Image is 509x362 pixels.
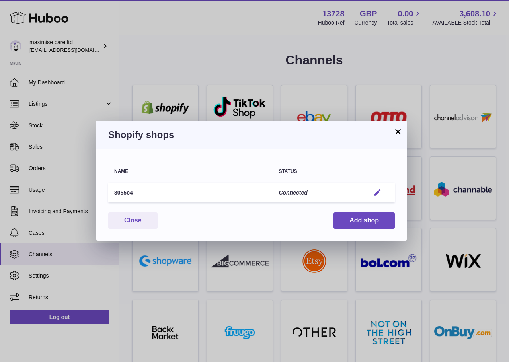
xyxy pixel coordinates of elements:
td: Connected [273,183,364,203]
button: Close [108,212,158,229]
div: Status [279,169,358,174]
h3: Shopify shops [108,128,395,141]
div: Name [114,169,267,174]
button: × [393,127,403,136]
td: 3055c4 [108,183,273,203]
button: Add shop [333,212,395,229]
